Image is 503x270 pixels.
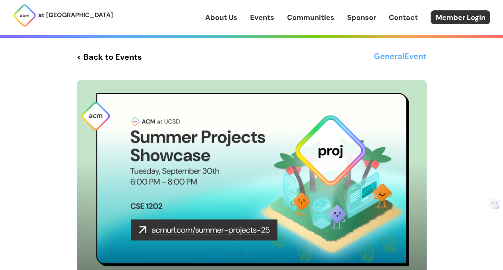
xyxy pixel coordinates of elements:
[374,50,427,64] h3: General Event
[77,50,142,64] a: < Back to Events
[389,12,418,23] a: Contact
[13,4,37,27] img: ACM Logo
[347,12,376,23] a: Sponsor
[287,12,334,23] a: Communities
[250,12,274,23] a: Events
[205,12,237,23] a: About Us
[431,10,490,24] a: Member Login
[13,4,113,27] a: at [GEOGRAPHIC_DATA]
[38,10,113,20] p: at [GEOGRAPHIC_DATA]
